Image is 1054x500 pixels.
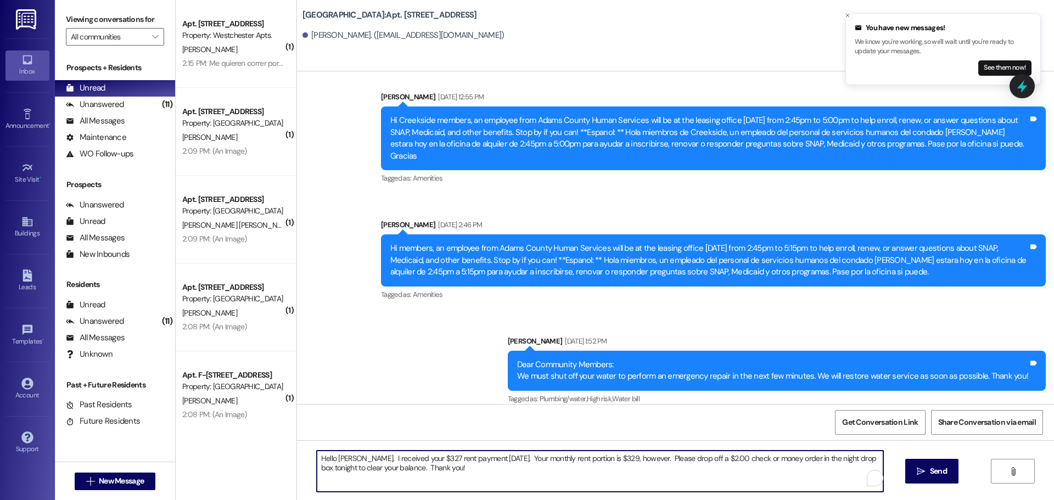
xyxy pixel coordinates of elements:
div: Prospects + Residents [55,62,175,74]
div: Residents [55,279,175,290]
b: [GEOGRAPHIC_DATA]: Apt. [STREET_ADDRESS] [302,9,477,21]
span: • [49,120,51,128]
span: [PERSON_NAME] [PERSON_NAME] [182,220,294,230]
div: Hi Creekside members, an employee from Adams County Human Services will be at the leasing office ... [390,115,1028,162]
button: Share Conversation via email [931,410,1043,435]
div: All Messages [66,232,125,244]
span: Water bill [612,394,640,403]
div: (11) [159,313,175,330]
div: [DATE] 1:52 PM [562,335,607,347]
span: Send [930,465,947,477]
div: Past + Future Residents [55,379,175,391]
span: High risk , [587,394,613,403]
i:  [1009,467,1017,476]
a: Buildings [5,212,49,242]
div: All Messages [66,332,125,344]
div: Tagged as: [508,391,1046,407]
i:  [917,467,925,476]
div: Property: Westchester Apts. [182,30,284,41]
div: Property: [GEOGRAPHIC_DATA] [182,293,284,305]
input: All communities [71,28,147,46]
div: Past Residents [66,399,132,411]
span: [PERSON_NAME] [182,396,237,406]
div: Apt. [STREET_ADDRESS] [182,194,284,205]
span: [PERSON_NAME] [182,308,237,318]
div: Future Residents [66,415,140,427]
div: Prospects [55,179,175,190]
span: Amenities [413,290,442,299]
a: Inbox [5,50,49,80]
i:  [152,32,158,41]
div: 2:09 PM: (An Image) [182,234,247,244]
div: 2:08 PM: (An Image) [182,322,247,332]
i:  [86,477,94,486]
a: Leads [5,266,49,296]
div: [DATE] 2:46 PM [435,219,482,231]
a: Account [5,374,49,404]
div: 2:09 PM: (An Image) [182,146,247,156]
span: [PERSON_NAME] [182,132,237,142]
a: Support [5,428,49,458]
div: New Inbounds [66,249,130,260]
a: Templates • [5,321,49,350]
div: Maintenance [66,132,126,143]
p: We know you're working, so we'll wait until you're ready to update your messages. [855,37,1031,57]
span: Get Conversation Link [842,417,918,428]
button: Send [905,459,958,484]
div: [PERSON_NAME] [381,219,1046,234]
div: 2:08 PM: (An Image) [182,409,247,419]
div: Unknown [66,349,113,360]
div: Apt. [STREET_ADDRESS] [182,282,284,293]
div: Apt. [STREET_ADDRESS] [182,106,284,117]
a: Site Visit • [5,159,49,188]
div: Tagged as: [381,170,1046,186]
div: Unanswered [66,316,124,327]
div: 2:15 PM: Me quieren correr por un malentendido, mejor ayúdenme en mi departamento [182,58,459,68]
span: • [40,174,41,182]
span: • [42,336,44,344]
span: Amenities [413,173,442,183]
div: You have new messages! [855,23,1031,33]
div: Unread [66,299,105,311]
button: Close toast [842,10,853,21]
div: Property: [GEOGRAPHIC_DATA] [182,205,284,217]
div: Apt. [STREET_ADDRESS] [182,18,284,30]
div: Tagged as: [381,286,1046,302]
span: [PERSON_NAME] [182,44,237,54]
div: Dear Community Members: We must shut off your water to perform an emergency repair in the next fe... [517,359,1028,383]
div: (11) [159,96,175,113]
div: All Messages [66,115,125,127]
button: Get Conversation Link [835,410,925,435]
span: Share Conversation via email [938,417,1036,428]
div: Unread [66,216,105,227]
div: Unread [66,82,105,94]
div: [PERSON_NAME] [381,91,1046,106]
div: WO Follow-ups [66,148,133,160]
span: Plumbing/water , [540,394,587,403]
button: See them now! [978,60,1031,76]
button: New Message [75,473,156,490]
div: Apt. F-[STREET_ADDRESS] [182,369,284,381]
div: Unanswered [66,199,124,211]
span: New Message [99,475,144,487]
div: Unanswered [66,99,124,110]
textarea: To enrich screen reader interactions, please activate Accessibility in Grammarly extension settings [317,451,883,492]
div: [PERSON_NAME]. ([EMAIL_ADDRESS][DOMAIN_NAME]) [302,30,504,41]
img: ResiDesk Logo [16,9,38,30]
div: Property: [GEOGRAPHIC_DATA] [182,117,284,129]
div: Hi members, an employee from Adams County Human Services will be at the leasing office [DATE] fro... [390,243,1028,278]
div: Property: [GEOGRAPHIC_DATA] [182,381,284,392]
div: [PERSON_NAME] [508,335,1046,351]
div: [DATE] 12:55 PM [435,91,484,103]
label: Viewing conversations for [66,11,164,28]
